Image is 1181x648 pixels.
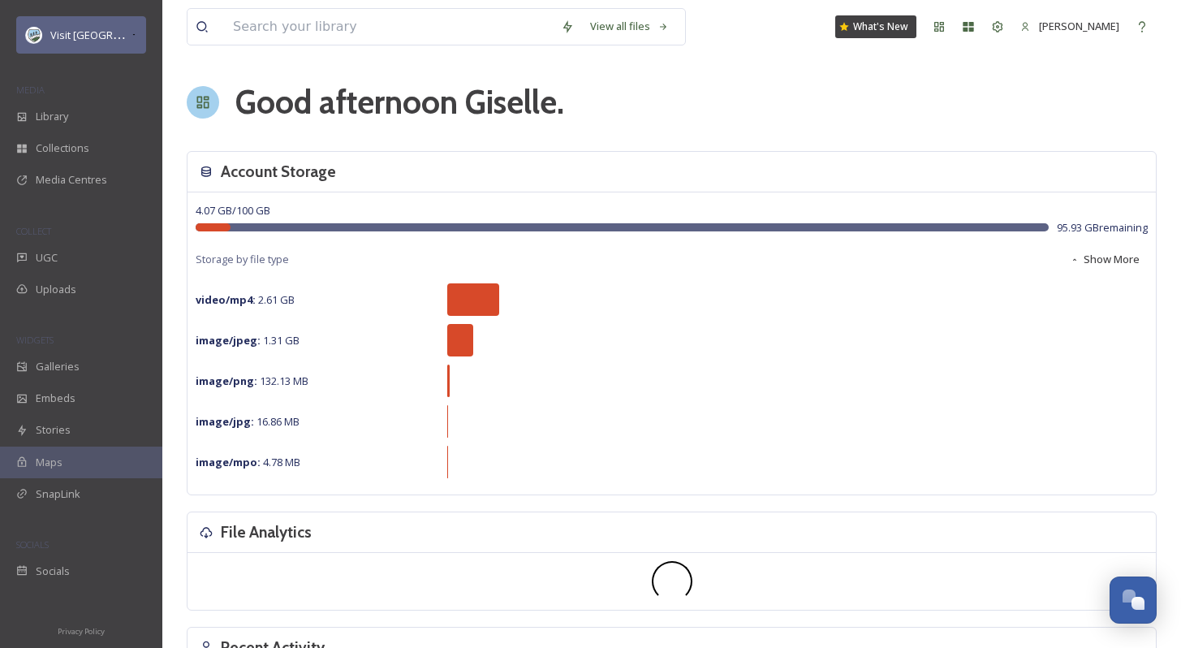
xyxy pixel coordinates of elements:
button: Open Chat [1110,577,1157,624]
span: Storage by file type [196,252,289,267]
span: COLLECT [16,225,51,237]
span: Collections [36,140,89,156]
span: 4.07 GB / 100 GB [196,203,270,218]
span: UGC [36,250,58,266]
a: [PERSON_NAME] [1012,11,1127,42]
span: MEDIA [16,84,45,96]
span: 2.61 GB [196,292,295,307]
input: Search your library [225,9,553,45]
a: What's New [835,15,916,38]
img: download.png [26,27,42,43]
span: 16.86 MB [196,414,300,429]
h1: Good afternoon Giselle . [235,78,564,127]
span: Library [36,109,68,124]
span: SnapLink [36,486,80,502]
span: Privacy Policy [58,626,105,637]
span: Maps [36,455,62,470]
a: Privacy Policy [58,620,105,640]
strong: image/png : [196,374,257,388]
strong: image/jpg : [196,414,254,429]
button: Show More [1062,244,1148,275]
span: Socials [36,564,70,579]
span: Media Centres [36,172,107,188]
h3: File Analytics [221,521,312,544]
span: WIDGETS [16,334,54,346]
h3: Account Storage [221,160,336,184]
span: 1.31 GB [196,333,300,348]
span: Stories [36,422,71,438]
strong: video/mp4 : [196,292,256,307]
span: Embeds [36,391,75,406]
span: 132.13 MB [196,374,308,388]
span: SOCIALS [16,538,49,551]
a: View all files [582,11,677,42]
span: 95.93 GB remaining [1057,220,1148,235]
span: 4.78 MB [196,455,300,469]
strong: image/jpeg : [196,333,261,348]
span: Visit [GEOGRAPHIC_DATA] Parks [50,27,206,42]
span: [PERSON_NAME] [1039,19,1119,33]
span: Galleries [36,359,80,374]
span: Uploads [36,282,76,297]
strong: image/mpo : [196,455,261,469]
